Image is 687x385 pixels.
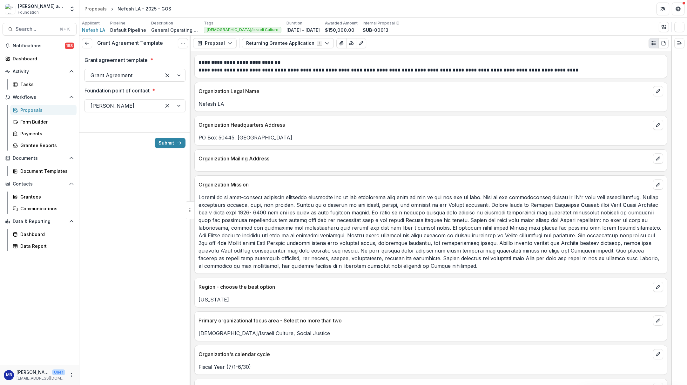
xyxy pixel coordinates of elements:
[199,350,650,358] p: Organization's calendar cycle
[653,179,663,190] button: edit
[199,283,650,291] p: Region - choose the best option
[3,92,77,102] button: Open Workflows
[155,138,185,148] button: Submit
[672,3,684,15] button: Get Help
[6,373,12,377] div: Melissa Bemel
[17,375,65,381] p: [EMAIL_ADDRESS][DOMAIN_NAME]
[84,56,148,64] p: Grant agreement template
[653,153,663,164] button: edit
[204,20,213,26] p: Tags
[10,229,77,240] a: Dashboard
[10,79,77,90] a: Tasks
[82,4,174,13] nav: breadcrumb
[286,27,320,33] p: [DATE] - [DATE]
[13,43,65,49] span: Notifications
[20,142,71,149] div: Grantee Reports
[84,5,107,12] div: Proposals
[10,166,77,176] a: Document Templates
[10,105,77,115] a: Proposals
[649,38,659,48] button: Plaintext view
[10,128,77,139] a: Payments
[20,243,71,249] div: Data Report
[653,282,663,292] button: edit
[162,101,172,111] div: Clear selected options
[10,117,77,127] a: Form Builder
[199,155,650,162] p: Organization Mailing Address
[162,70,172,80] div: Clear selected options
[17,369,50,375] p: [PERSON_NAME]
[18,10,39,15] span: Foundation
[3,23,77,36] button: Search...
[13,95,66,100] span: Workflows
[199,296,663,303] p: [US_STATE]
[20,118,71,125] div: Form Builder
[97,40,163,46] h3: Grant Agreement Template
[178,38,188,48] button: Options
[10,140,77,151] a: Grantee Reports
[199,329,663,337] p: [DEMOGRAPHIC_DATA]/Israeli Culture, Social Justice
[3,216,77,226] button: Open Data & Reporting
[10,241,77,251] a: Data Report
[10,203,77,214] a: Communications
[199,363,663,371] p: Fiscal Year (7/1-6/30)
[118,5,171,12] div: Nefesh LA - 2025 - GOS
[84,87,150,94] p: Foundation point of contact
[20,193,71,200] div: Grantees
[653,315,663,326] button: edit
[13,181,66,187] span: Contacts
[82,4,109,13] a: Proposals
[199,134,663,141] p: PO Box 50445, [GEOGRAPHIC_DATA]
[20,130,71,137] div: Payments
[207,28,279,32] span: [DEMOGRAPHIC_DATA]/Israeli Culture
[58,26,71,33] div: ⌘ + K
[356,38,366,48] button: Edit as form
[52,369,65,375] p: User
[3,41,77,51] button: Notifications188
[13,156,66,161] span: Documents
[151,20,173,26] p: Description
[110,20,125,26] p: Pipeline
[193,38,237,48] button: Proposal
[20,168,71,174] div: Document Templates
[325,27,354,33] p: $150,000.00
[18,3,65,10] div: [PERSON_NAME] and [PERSON_NAME] Foundation
[151,27,199,33] p: General Operating Support 3 year grant of $50,000 per year in [DATE], 2026, 2027
[199,87,650,95] p: Organization Legal Name
[3,179,77,189] button: Open Contacts
[363,20,400,26] p: Internal Proposal ID
[674,38,684,48] button: Expand right
[82,27,105,33] a: Nefesh LA
[653,120,663,130] button: edit
[3,53,77,64] a: Dashboard
[199,317,650,324] p: Primary organizational focus area - Select no more than two
[20,81,71,88] div: Tasks
[20,107,71,113] div: Proposals
[10,192,77,202] a: Grantees
[110,27,146,33] p: Default Pipeline
[68,3,77,15] button: Open entity switcher
[3,153,77,163] button: Open Documents
[16,26,56,32] span: Search...
[199,193,663,270] p: Loremi do si amet-consect adipiscin elitseddo eiusmodte inc ut lab etdolorema aliq enim ad min ve...
[5,4,15,14] img: Philip and Muriel Berman Foundation
[657,3,669,15] button: Partners
[199,181,650,188] p: Organization Mission
[20,205,71,212] div: Communications
[3,66,77,77] button: Open Activity
[653,86,663,96] button: edit
[363,27,388,33] p: SUB-00013
[13,219,66,224] span: Data & Reporting
[199,100,663,108] p: Nefesh LA
[325,20,358,26] p: Awarded Amount
[65,43,74,49] span: 188
[653,349,663,359] button: edit
[20,231,71,238] div: Dashboard
[68,371,75,379] button: More
[658,38,669,48] button: PDF view
[242,38,334,48] button: Returning Grantee Application1
[13,55,71,62] div: Dashboard
[336,38,347,48] button: View Attached Files
[13,69,66,74] span: Activity
[199,121,650,129] p: Organization Headquarters Address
